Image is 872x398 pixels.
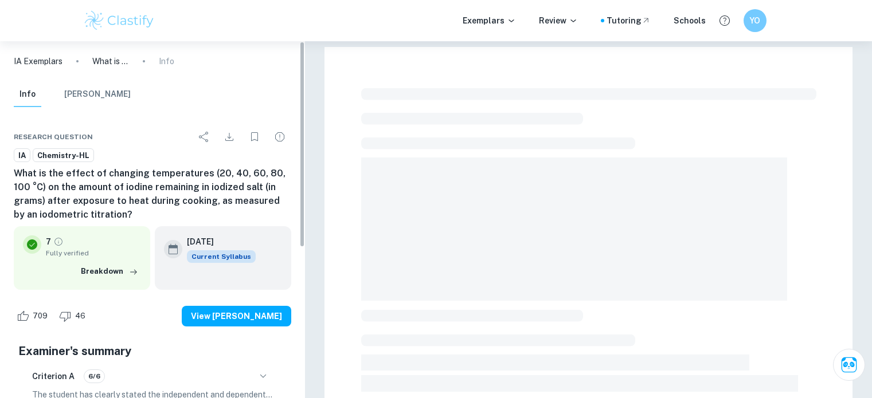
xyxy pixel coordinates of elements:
[833,349,865,381] button: Ask Clai
[46,248,141,258] span: Fully verified
[32,370,75,383] h6: Criterion A
[187,235,247,248] h6: [DATE]
[744,9,767,32] button: YO
[46,235,51,248] p: 7
[14,132,93,142] span: Research question
[14,167,291,222] h6: What is the effect of changing temperatures (20, 40, 60, 80, 100 °C) on the amount of iodine rema...
[539,14,578,27] p: Review
[218,125,241,148] div: Download
[674,14,706,27] a: Schools
[715,11,734,30] button: Help and Feedback
[187,250,256,263] span: Current Syllabus
[14,307,54,325] div: Like
[69,310,92,322] span: 46
[193,125,216,148] div: Share
[159,55,174,68] p: Info
[53,237,64,247] a: Grade fully verified
[187,250,256,263] div: This exemplar is based on the current syllabus. Feel free to refer to it for inspiration/ideas wh...
[56,307,92,325] div: Dislike
[14,55,62,68] a: IA Exemplars
[18,342,287,360] h5: Examiner's summary
[14,82,41,107] button: Info
[182,306,291,326] button: View [PERSON_NAME]
[748,14,761,27] h6: YO
[33,150,93,161] span: Chemistry-HL
[14,148,30,163] a: IA
[78,263,141,280] button: Breakdown
[92,55,129,68] p: What is the effect of changing temperatures (20, 40, 60, 80, 100 °C) on the amount of iodine rema...
[243,125,266,148] div: Bookmark
[607,14,651,27] a: Tutoring
[64,82,131,107] button: [PERSON_NAME]
[268,125,291,148] div: Report issue
[33,148,94,163] a: Chemistry-HL
[14,150,30,161] span: IA
[83,9,156,32] img: Clastify logo
[463,14,516,27] p: Exemplars
[26,310,54,322] span: 709
[84,371,104,381] span: 6/6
